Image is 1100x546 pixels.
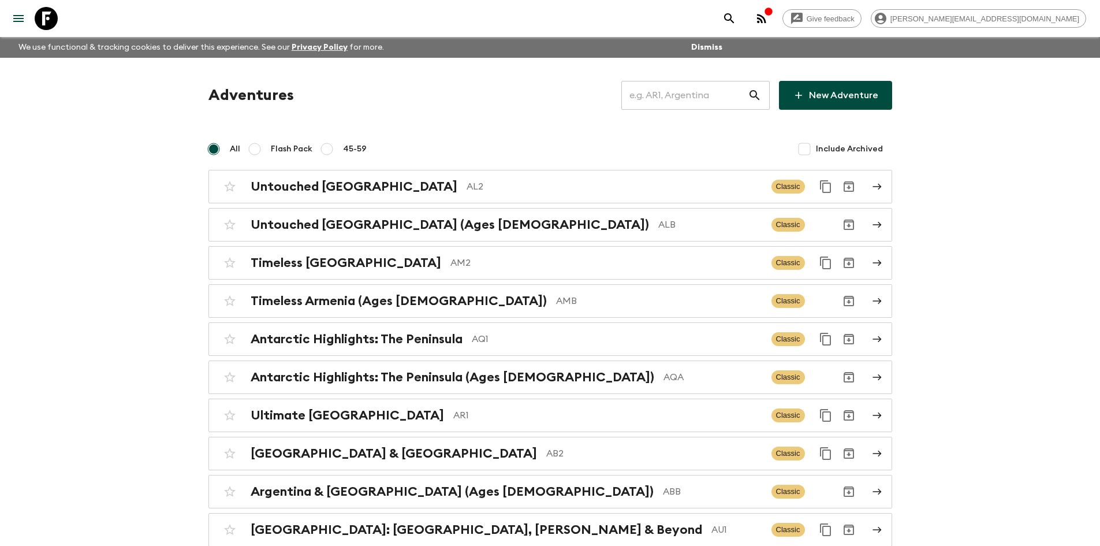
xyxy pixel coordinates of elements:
[208,208,892,242] a: Untouched [GEOGRAPHIC_DATA] (Ages [DEMOGRAPHIC_DATA])ALBClassicArchive
[884,14,1086,23] span: [PERSON_NAME][EMAIL_ADDRESS][DOMAIN_NAME]
[556,294,762,308] p: AMB
[837,404,860,427] button: Archive
[621,79,748,112] input: e.g. AR1, Argentina
[14,37,389,58] p: We use functional & tracking cookies to deliver this experience. See our for more.
[208,437,892,470] a: [GEOGRAPHIC_DATA] & [GEOGRAPHIC_DATA]AB2ClassicDuplicate for 45-59Archive
[837,175,860,198] button: Archive
[814,518,837,541] button: Duplicate for 45-59
[251,179,457,194] h2: Untouched [GEOGRAPHIC_DATA]
[837,366,860,389] button: Archive
[771,408,805,422] span: Classic
[467,180,762,194] p: AL2
[814,404,837,427] button: Duplicate for 45-59
[771,523,805,537] span: Classic
[251,484,654,499] h2: Argentina & [GEOGRAPHIC_DATA] (Ages [DEMOGRAPHIC_DATA])
[814,442,837,465] button: Duplicate for 45-59
[771,485,805,499] span: Classic
[800,14,861,23] span: Give feedback
[771,256,805,270] span: Classic
[871,9,1086,28] div: [PERSON_NAME][EMAIL_ADDRESS][DOMAIN_NAME]
[230,143,240,155] span: All
[782,9,862,28] a: Give feedback
[271,143,312,155] span: Flash Pack
[771,447,805,460] span: Classic
[814,175,837,198] button: Duplicate for 45-59
[251,370,654,385] h2: Antarctic Highlights: The Peninsula (Ages [DEMOGRAPHIC_DATA])
[837,442,860,465] button: Archive
[814,251,837,274] button: Duplicate for 45-59
[837,289,860,313] button: Archive
[251,255,441,270] h2: Timeless [GEOGRAPHIC_DATA]
[450,256,762,270] p: AM2
[688,39,725,55] button: Dismiss
[251,408,444,423] h2: Ultimate [GEOGRAPHIC_DATA]
[343,143,367,155] span: 45-59
[251,294,547,309] h2: Timeless Armenia (Ages [DEMOGRAPHIC_DATA])
[7,7,30,30] button: menu
[837,328,860,351] button: Archive
[837,480,860,503] button: Archive
[771,370,805,384] span: Classic
[546,447,762,460] p: AB2
[837,213,860,236] button: Archive
[658,218,762,232] p: ALB
[208,322,892,356] a: Antarctic Highlights: The PeninsulaAQ1ClassicDuplicate for 45-59Archive
[208,475,892,508] a: Argentina & [GEOGRAPHIC_DATA] (Ages [DEMOGRAPHIC_DATA])ABBClassicArchive
[292,43,348,51] a: Privacy Policy
[771,294,805,308] span: Classic
[779,81,892,110] a: New Adventure
[771,332,805,346] span: Classic
[208,246,892,280] a: Timeless [GEOGRAPHIC_DATA]AM2ClassicDuplicate for 45-59Archive
[208,84,294,107] h1: Adventures
[718,7,741,30] button: search adventures
[837,251,860,274] button: Archive
[251,446,537,461] h2: [GEOGRAPHIC_DATA] & [GEOGRAPHIC_DATA]
[814,328,837,351] button: Duplicate for 45-59
[711,523,762,537] p: AU1
[663,370,762,384] p: AQA
[208,170,892,203] a: Untouched [GEOGRAPHIC_DATA]AL2ClassicDuplicate for 45-59Archive
[663,485,762,499] p: ABB
[208,284,892,318] a: Timeless Armenia (Ages [DEMOGRAPHIC_DATA])AMBClassicArchive
[251,332,463,347] h2: Antarctic Highlights: The Peninsula
[816,143,883,155] span: Include Archived
[771,180,805,194] span: Classic
[208,399,892,432] a: Ultimate [GEOGRAPHIC_DATA]AR1ClassicDuplicate for 45-59Archive
[771,218,805,232] span: Classic
[837,518,860,541] button: Archive
[472,332,762,346] p: AQ1
[208,361,892,394] a: Antarctic Highlights: The Peninsula (Ages [DEMOGRAPHIC_DATA])AQAClassicArchive
[453,408,762,422] p: AR1
[251,217,649,232] h2: Untouched [GEOGRAPHIC_DATA] (Ages [DEMOGRAPHIC_DATA])
[251,522,702,537] h2: [GEOGRAPHIC_DATA]: [GEOGRAPHIC_DATA], [PERSON_NAME] & Beyond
